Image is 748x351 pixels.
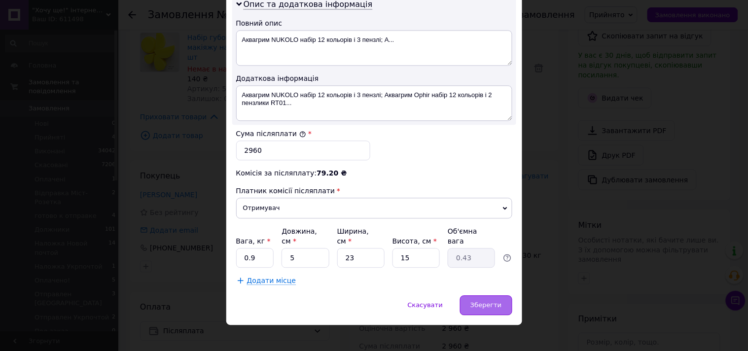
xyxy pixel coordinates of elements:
span: Зберегти [470,301,501,309]
div: Повний опис [236,18,512,28]
span: Платник комісії післяплати [236,187,335,195]
span: Додати місце [247,277,296,285]
div: Додаткова інформація [236,73,512,83]
textarea: Аквагрим NUKOLO набір 12 кольорів і 3 пензлі; Аквагрим Ophir набір 12 кольорів і 2 пензлики RT01... [236,85,512,121]
span: 79.20 ₴ [317,169,347,177]
label: Сума післяплати [236,130,306,138]
label: Висота, см [392,237,437,245]
span: Скасувати [408,301,443,309]
span: Отримувач [236,198,512,218]
div: Об'ємна вага [448,226,495,246]
textarea: Аквагрим NUKOLO набір 12 кольорів і 3 пензлі; А... [236,30,512,66]
label: Вага, кг [236,237,271,245]
div: Комісія за післяплату: [236,168,512,178]
label: Довжина, см [282,227,317,245]
label: Ширина, см [337,227,369,245]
